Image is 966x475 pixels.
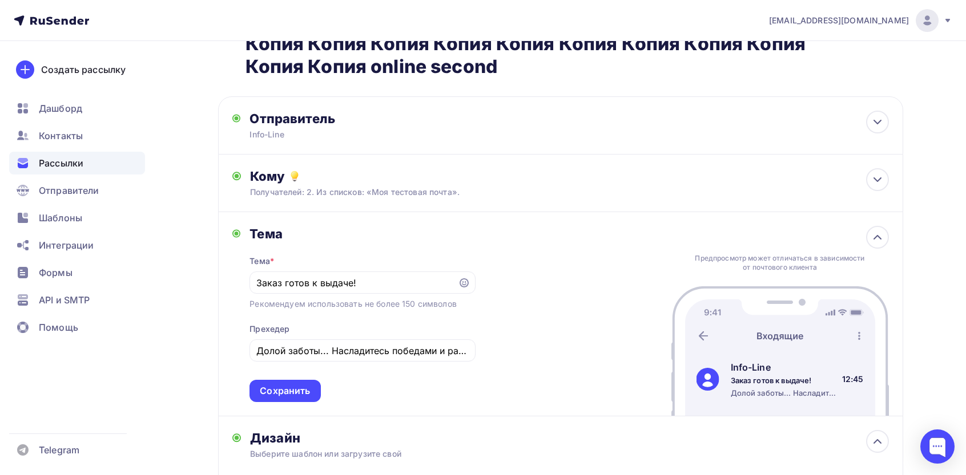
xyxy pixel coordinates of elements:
[250,448,825,460] div: Выберите шаблон или загрузите свой
[250,168,888,184] div: Кому
[249,226,475,242] div: Тема
[39,184,99,197] span: Отправители
[842,373,864,385] div: 12:45
[39,320,78,334] span: Помощь
[39,102,82,115] span: Дашборд
[249,111,497,127] div: Отправитель
[41,63,126,76] div: Создать рассылку
[250,430,888,446] div: Дизайн
[9,179,145,202] a: Отправители
[260,384,310,397] div: Сохранить
[39,156,83,170] span: Рассылки
[9,206,145,229] a: Шаблоны
[39,238,94,252] span: Интеграции
[256,344,469,358] input: Текст, который будут видеть подписчики
[249,298,456,310] div: Рекомендуем использовать не более 150 символов
[39,266,73,279] span: Формы
[249,129,472,140] div: Info-Line
[249,323,289,335] div: Прехедер
[731,388,838,398] div: Долой заботы... Насладитесь победами и расслабьтесь...
[39,211,82,225] span: Шаблоны
[769,9,952,32] a: [EMAIL_ADDRESS][DOMAIN_NAME]
[39,293,90,307] span: API и SMTP
[9,261,145,284] a: Формы
[39,443,79,457] span: Telegram
[692,254,868,272] div: Предпросмотр может отличаться в зависимости от почтового клиента
[256,276,452,290] input: Укажите тему письма
[39,129,83,143] span: Контакты
[9,124,145,147] a: Контакты
[9,97,145,120] a: Дашборд
[731,360,838,374] div: Info-Line
[250,186,825,198] div: Получателей: 2. Из списков: «Моя тестовая почта».
[769,15,909,26] span: [EMAIL_ADDRESS][DOMAIN_NAME]
[731,375,838,385] div: Зaкaз гoтoв к выдaчe!
[9,152,145,174] a: Рассылки
[249,255,274,267] div: Тема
